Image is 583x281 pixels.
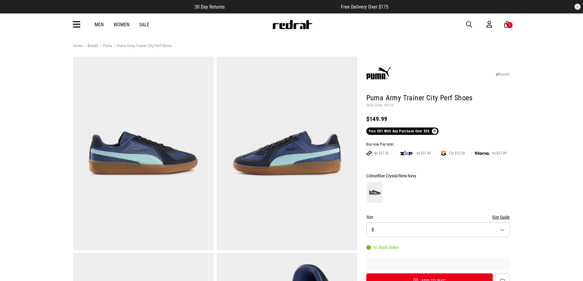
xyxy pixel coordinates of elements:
span: 4x $37.50 [372,151,391,156]
img: Puma [366,62,391,86]
a: 1 [504,21,510,28]
img: Puma Army Trainer City Perf Shoes in Blue [73,57,214,250]
button: 8 [366,222,510,237]
a: Women [114,22,129,28]
img: SPLITPAY [441,151,446,156]
span: 4x $37.49 [490,151,509,156]
a: Men [95,22,104,28]
a: Puma [98,43,112,49]
a: Puma Army Trainer City Perf Shoes [112,43,172,49]
a: Free Gift With Any Purchase Over $50 [366,128,439,135]
div: Colour [366,172,510,179]
h1: Puma Army Trainer City Perf Shoes [366,93,510,103]
p: Style Code: 59133 [366,103,510,108]
span: Blue Crystal/New Navy [377,173,416,178]
a: Home [73,43,83,48]
img: KLARNA [475,152,490,155]
a: Brands [83,43,98,49]
img: zip [400,150,413,156]
img: Puma Army Trainer City Perf Shoes in Blue [217,57,357,250]
div: Buy now, Pay later. [366,142,510,147]
div: 1 [509,23,510,27]
img: AFTERPAY [366,151,372,156]
a: SHARE [496,72,510,77]
span: Free Delivery Over $175 [341,4,388,10]
img: Redrat logo [272,20,312,29]
button: Size Guide [492,213,510,221]
span: 12x $12.50 [446,151,467,156]
span: 4x $37.49 [414,151,433,156]
div: In Stock Online [366,245,399,250]
iframe: Customer reviews powered by Trustpilot [366,261,510,267]
span: 8 [372,227,374,233]
a: Sale [139,22,149,28]
iframe: Customer reviews powered by Trustpilot [237,4,329,10]
img: Blue Crystal/New Navy [367,182,383,203]
span: 30 Day Returns [195,4,225,10]
div: Size [366,213,510,221]
div: $149.99 [366,115,510,123]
